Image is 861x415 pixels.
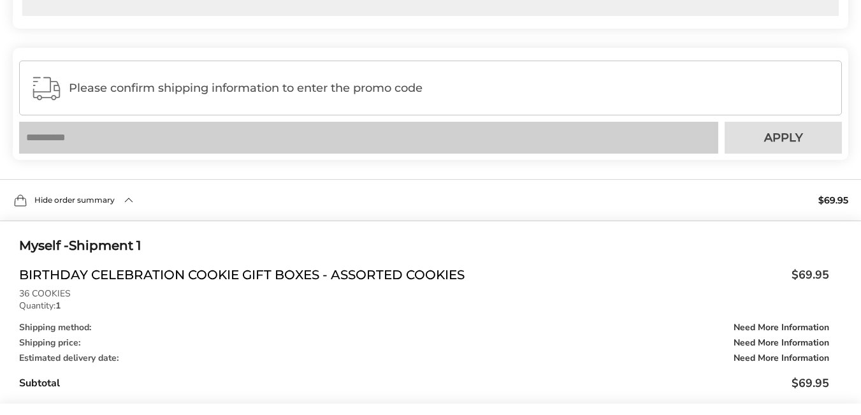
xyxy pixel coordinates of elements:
div: Shipping price: [19,339,829,347]
a: Birthday Celebration Cookie Gift Boxes - Assorted Cookies$69.95 [19,267,829,286]
p: Quantity: [19,302,829,310]
p: 36 COOKIES [19,289,829,298]
span: Birthday Celebration Cookie Gift Boxes - Assorted Cookies [19,267,785,286]
button: Apply [725,122,842,154]
div: Estimated delivery date: [19,354,829,363]
span: Need More Information [734,354,829,363]
span: $69.95 [785,267,829,283]
span: Need More Information [734,339,829,347]
div: Shipment 1 [19,235,829,256]
div: Shipping method: [19,323,829,332]
span: Need More Information [734,323,829,332]
span: $69.95 [818,196,848,205]
span: Myself - [19,238,69,253]
strong: 1 [55,300,61,312]
span: Hide order summary [34,196,115,204]
span: Please confirm shipping information to enter the promo code [69,82,830,94]
span: Apply [764,132,803,143]
span: $69.95 [792,375,829,391]
div: Subtotal [19,375,829,391]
